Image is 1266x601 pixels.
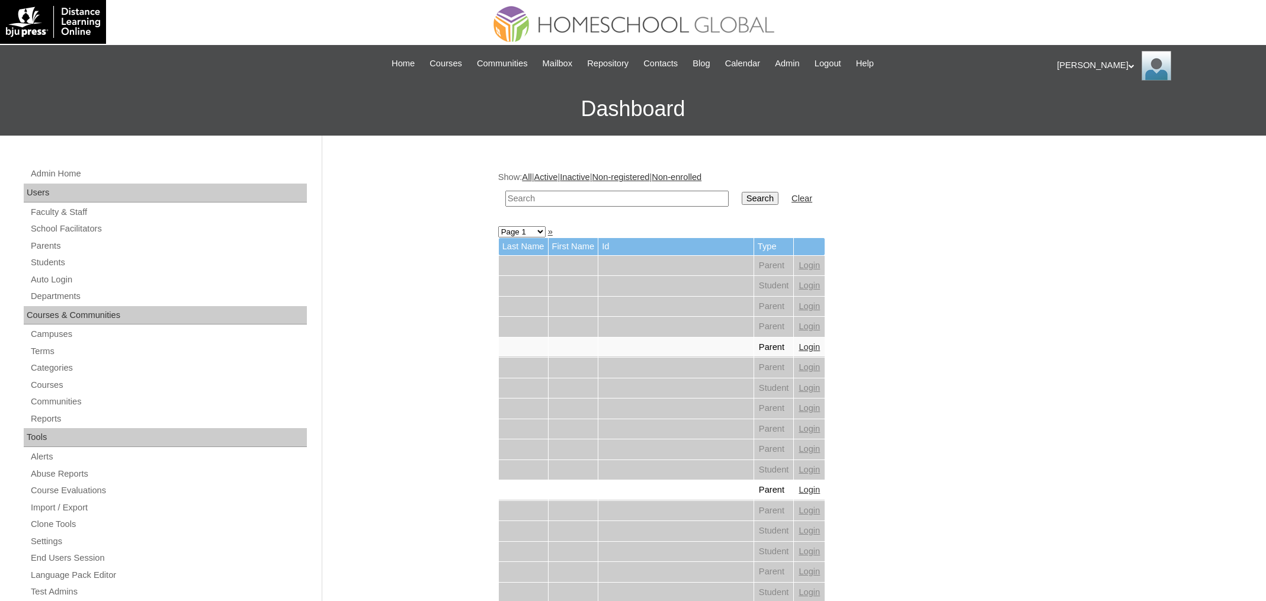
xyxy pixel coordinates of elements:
[498,171,1085,213] div: Show: | | | |
[1057,51,1254,81] div: [PERSON_NAME]
[549,238,598,255] td: First Name
[754,480,794,500] td: Parent
[30,517,307,532] a: Clone Tools
[30,289,307,304] a: Departments
[815,57,841,70] span: Logout
[754,317,794,337] td: Parent
[799,383,820,393] a: Login
[30,394,307,409] a: Communities
[799,301,820,311] a: Login
[30,378,307,393] a: Courses
[477,57,528,70] span: Communities
[754,378,794,398] td: Student
[30,166,307,181] a: Admin Home
[754,501,794,521] td: Parent
[850,57,880,70] a: Help
[643,57,678,70] span: Contacts
[754,297,794,317] td: Parent
[24,184,307,203] div: Users
[791,194,812,203] a: Clear
[725,57,760,70] span: Calendar
[799,322,820,331] a: Login
[754,439,794,459] td: Parent
[1142,51,1171,81] img: Ariane Ebuen
[30,221,307,236] a: School Facilitators
[30,344,307,359] a: Terms
[799,403,820,413] a: Login
[799,526,820,535] a: Login
[754,521,794,541] td: Student
[587,57,629,70] span: Repository
[30,483,307,498] a: Course Evaluations
[30,467,307,481] a: Abuse Reports
[30,361,307,375] a: Categories
[799,587,820,597] a: Login
[543,57,573,70] span: Mailbox
[799,567,820,576] a: Login
[693,57,710,70] span: Blog
[799,281,820,290] a: Login
[799,342,820,352] a: Login
[30,449,307,464] a: Alerts
[499,238,548,255] td: Last Name
[430,57,462,70] span: Courses
[754,276,794,296] td: Student
[775,57,800,70] span: Admin
[652,172,701,182] a: Non-enrolled
[754,460,794,480] td: Student
[754,338,794,358] td: Parent
[30,551,307,565] a: End Users Session
[754,238,794,255] td: Type
[30,255,307,270] a: Students
[754,562,794,582] td: Parent
[505,191,729,207] input: Search
[24,428,307,447] div: Tools
[799,362,820,372] a: Login
[799,424,820,433] a: Login
[598,238,754,255] td: Id
[392,57,415,70] span: Home
[30,205,307,220] a: Faculty & Staff
[754,256,794,276] td: Parent
[30,412,307,426] a: Reports
[534,172,557,182] a: Active
[719,57,766,70] a: Calendar
[769,57,806,70] a: Admin
[799,465,820,474] a: Login
[799,485,820,494] a: Login
[386,57,421,70] a: Home
[522,172,531,182] a: All
[30,239,307,253] a: Parents
[637,57,684,70] a: Contacts
[30,534,307,549] a: Settings
[560,172,590,182] a: Inactive
[30,500,307,515] a: Import / Export
[799,444,820,454] a: Login
[754,398,794,419] td: Parent
[592,172,650,182] a: Non-registered
[742,192,778,205] input: Search
[24,306,307,325] div: Courses & Communities
[799,506,820,515] a: Login
[6,6,100,38] img: logo-white.png
[754,419,794,439] td: Parent
[30,584,307,599] a: Test Admins
[548,227,553,236] a: »
[799,547,820,556] a: Login
[537,57,579,70] a: Mailbox
[687,57,716,70] a: Blog
[809,57,847,70] a: Logout
[799,261,820,270] a: Login
[754,542,794,562] td: Student
[424,57,468,70] a: Courses
[30,327,307,342] a: Campuses
[30,272,307,287] a: Auto Login
[754,358,794,378] td: Parent
[856,57,874,70] span: Help
[30,568,307,583] a: Language Pack Editor
[471,57,534,70] a: Communities
[581,57,634,70] a: Repository
[6,82,1260,136] h3: Dashboard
